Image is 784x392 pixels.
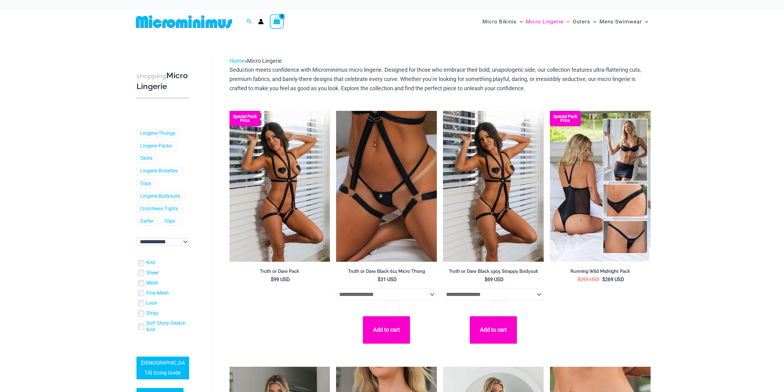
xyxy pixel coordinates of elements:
a: Truth or Dare Black 1905 Bodysuit 611 Micro 07 Truth or Dare Black 1905 Bodysuit 611 Micro 06Trut... [230,111,330,262]
a: Truth or Dare Black 1905 Strappy Bodysuit [443,269,544,277]
span: Outers [573,14,590,30]
a: Slips [164,218,175,224]
a: Micro BikinisMenu ToggleMenu Toggle [481,12,524,31]
h2: Truth or Dare Black 1905 Strappy Bodysuit [443,269,544,274]
span: $ [602,277,605,282]
a: All Styles (1) Running Wild Midnight 1052 Top 6512 Bottom 04Running Wild Midnight 1052 Top 6512 B... [550,111,651,262]
b: Special Pack Price [550,115,581,123]
a: Lingerie Bodysuits [140,193,180,200]
p: Seduction meets confidence with Microminimus micro lingerie. Designed for those who embrace their... [230,65,651,93]
span: » [230,58,282,64]
span: $ [485,277,487,282]
img: Truth or Dare Black 1905 Bodysuit 611 Micro 07 [443,111,544,262]
a: Lingerie Packs [140,143,172,149]
a: Strap [146,310,158,317]
a: Account icon link [258,19,264,24]
a: Search icon link [246,18,252,26]
h2: Running Wild Midnight Pack [550,269,651,274]
a: Truth or Dare Black 611 Micro Thong [336,269,437,277]
bdi: 293 USD [578,277,599,282]
bdi: 99 USD [271,277,290,282]
bdi: 31 USD [378,277,397,282]
h3: Micro Lingerie [136,71,189,92]
span: Micro Lingerie [526,14,563,30]
bdi: 69 USD [485,277,504,282]
a: Tops [140,180,151,187]
a: Soft Shiny Stretch Knit [146,320,189,333]
img: MM SHOP LOGO FLAT [133,15,235,29]
span: Micro Bikinis [482,14,517,30]
span: Menu Toggle [517,14,523,30]
a: Running Wild Midnight Pack [550,269,651,277]
a: Truth or Dare Black Micro 02Truth or Dare Black 1905 Bodysuit 611 Micro 12Truth or Dare Black 190... [336,111,437,262]
a: Lingerie Bralettes [140,168,178,174]
a: Knit [146,260,155,266]
input: Product quantity [385,300,400,313]
a: Home [230,58,245,64]
a: OutersMenu ToggleMenu Toggle [571,12,598,31]
a: Mesh [146,280,158,286]
a: Fine Mesh [146,290,169,297]
span: Menu Toggle [590,14,596,30]
span: $ [578,277,580,282]
a: View Shopping Cart, empty [270,14,284,29]
a: Lingerie Thongs [140,130,175,137]
b: Special Pack Price [230,115,260,123]
a: Crotchless Tights [140,206,178,212]
a: Lace [146,300,157,306]
select: wpc-taxonomy-pa_color-745982 [136,238,189,245]
span: Menu Toggle [642,14,648,30]
button: Add to cart [363,316,410,344]
img: Truth or Dare Black 1905 Bodysuit 611 Micro 07 [230,111,330,262]
a: [DEMOGRAPHIC_DATA] Sizing Guide [136,357,189,379]
a: Sheer [146,270,159,276]
a: Truth or Dare Black 1905 Bodysuit 611 Micro 07Truth or Dare Black 1905 Bodysuit 611 Micro 05Truth... [443,111,544,262]
a: Mens SwimwearMenu ToggleMenu Toggle [598,12,650,31]
h2: Truth or Dare Pack [230,269,330,274]
span: Menu Toggle [563,14,570,30]
a: Garter [140,218,153,224]
span: $ [378,277,380,282]
nav: Site Navigation [480,11,651,32]
span: Mens Swimwear [599,14,642,30]
span: $ [271,277,274,282]
button: Add to cart [470,316,517,344]
a: Micro LingerieMenu ToggleMenu Toggle [524,12,571,31]
input: Product quantity [492,300,506,313]
a: Truth or Dare Pack [230,269,330,277]
img: Truth or Dare Black Micro 02 [336,111,437,262]
bdi: 269 USD [602,277,624,282]
span: Micro Lingerie [247,58,282,64]
span: shopping [136,72,166,80]
img: All Styles (1) [550,111,651,262]
a: Skirts [140,155,152,162]
h2: Truth or Dare Black 611 Micro Thong [336,269,437,274]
